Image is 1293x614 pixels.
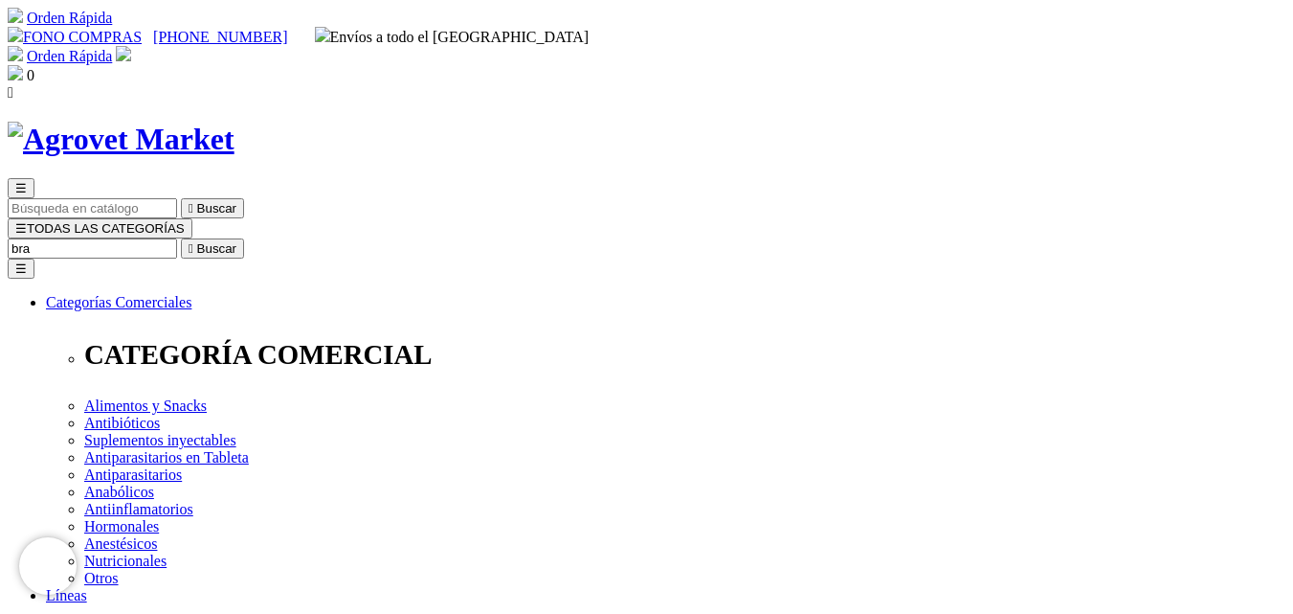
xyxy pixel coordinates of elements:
a: Antibióticos [84,415,160,431]
p: CATEGORÍA COMERCIAL [84,339,1285,371]
span: ☰ [15,221,27,236]
a: Orden Rápida [27,48,112,64]
span: Buscar [197,201,236,216]
a: Otros [84,570,119,586]
a: Antiinflamatorios [84,501,193,517]
button:  Buscar [181,198,244,218]
img: phone.svg [8,27,23,42]
img: shopping-cart.svg [8,46,23,61]
span: Envíos a todo el [GEOGRAPHIC_DATA] [315,29,590,45]
a: Antiparasitarios [84,466,182,483]
img: Agrovet Market [8,122,234,157]
img: shopping-cart.svg [8,8,23,23]
span: Buscar [197,241,236,256]
span: 0 [27,67,34,83]
a: Nutricionales [84,553,167,569]
img: user.svg [116,46,131,61]
a: Categorías Comerciales [46,294,191,310]
iframe: Brevo live chat [19,537,77,595]
a: Suplementos inyectables [84,432,236,448]
a: Acceda a su cuenta de cliente [116,48,131,64]
a: Anabólicos [84,484,154,500]
button: ☰ [8,178,34,198]
a: Alimentos y Snacks [84,398,207,414]
a: Anestésicos [84,535,157,552]
i:  [8,84,13,101]
a: Líneas [46,587,87,603]
img: shopping-bag.svg [8,65,23,80]
input: Buscar [8,239,177,259]
span: ☰ [15,181,27,195]
a: Hormonales [84,518,159,534]
a: [PHONE_NUMBER] [153,29,287,45]
img: delivery-truck.svg [315,27,330,42]
a: Orden Rápida [27,10,112,26]
input: Buscar [8,198,177,218]
button: ☰ [8,259,34,279]
i:  [189,201,193,216]
i:  [189,241,193,256]
button:  Buscar [181,239,244,259]
button: ☰TODAS LAS CATEGORÍAS [8,218,192,239]
a: Antiparasitarios en Tableta [84,449,249,466]
a: FONO COMPRAS [8,29,142,45]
